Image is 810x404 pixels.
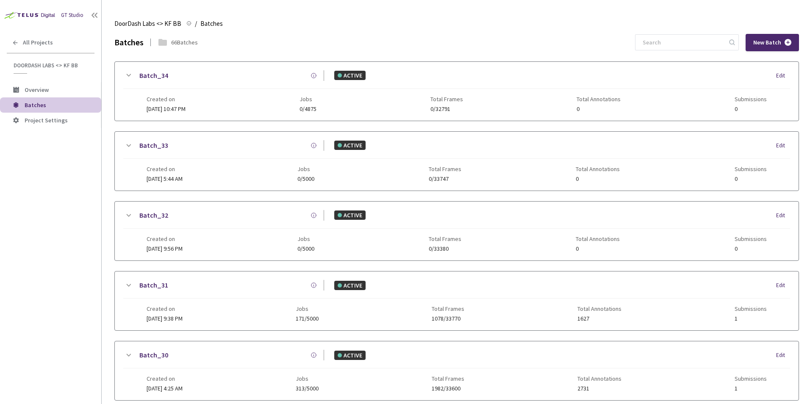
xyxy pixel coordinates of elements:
[429,176,461,182] span: 0/33747
[735,96,767,102] span: Submissions
[25,86,49,94] span: Overview
[735,375,767,382] span: Submissions
[147,385,183,392] span: [DATE] 4:25 AM
[638,35,728,50] input: Search
[139,70,168,81] a: Batch_34
[139,280,168,291] a: Batch_31
[334,281,366,290] div: ACTIVE
[776,351,790,360] div: Edit
[200,19,223,29] span: Batches
[577,106,621,112] span: 0
[115,202,799,260] div: Batch_32ACTIVEEditCreated on[DATE] 9:56 PMJobs0/5000Total Frames0/33380Total Annotations0Submissi...
[735,305,767,312] span: Submissions
[300,106,316,112] span: 0/4875
[576,166,620,172] span: Total Annotations
[735,385,767,392] span: 1
[735,176,767,182] span: 0
[114,19,181,29] span: DoorDash Labs <> KF BB
[195,19,197,29] li: /
[432,375,464,382] span: Total Frames
[297,166,314,172] span: Jobs
[735,246,767,252] span: 0
[25,101,46,109] span: Batches
[147,175,183,183] span: [DATE] 5:44 AM
[776,141,790,150] div: Edit
[334,71,366,80] div: ACTIVE
[776,281,790,290] div: Edit
[429,166,461,172] span: Total Frames
[429,235,461,242] span: Total Frames
[432,385,464,392] span: 1982/33600
[432,315,464,322] span: 1078/33770
[577,375,621,382] span: Total Annotations
[115,62,799,121] div: Batch_34ACTIVEEditCreated on[DATE] 10:47 PMJobs0/4875Total Frames0/32791Total Annotations0Submiss...
[115,271,799,330] div: Batch_31ACTIVEEditCreated on[DATE] 9:38 PMJobs171/5000Total Frames1078/33770Total Annotations1627...
[432,305,464,312] span: Total Frames
[114,36,144,49] div: Batches
[296,375,319,382] span: Jobs
[430,96,463,102] span: Total Frames
[334,210,366,220] div: ACTIVE
[776,211,790,220] div: Edit
[334,141,366,150] div: ACTIVE
[115,132,799,191] div: Batch_33ACTIVEEditCreated on[DATE] 5:44 AMJobs0/5000Total Frames0/33747Total Annotations0Submissi...
[147,245,183,252] span: [DATE] 9:56 PM
[23,39,53,46] span: All Projects
[334,351,366,360] div: ACTIVE
[25,116,68,124] span: Project Settings
[139,350,168,360] a: Batch_30
[296,305,319,312] span: Jobs
[577,385,621,392] span: 2731
[735,315,767,322] span: 1
[735,235,767,242] span: Submissions
[171,38,198,47] div: 66 Batches
[753,39,781,46] span: New Batch
[139,210,168,221] a: Batch_32
[576,235,620,242] span: Total Annotations
[297,246,314,252] span: 0/5000
[577,96,621,102] span: Total Annotations
[14,62,89,69] span: DoorDash Labs <> KF BB
[297,235,314,242] span: Jobs
[147,235,183,242] span: Created on
[147,166,183,172] span: Created on
[577,305,621,312] span: Total Annotations
[576,176,620,182] span: 0
[735,166,767,172] span: Submissions
[735,106,767,112] span: 0
[61,11,83,19] div: GT Studio
[776,72,790,80] div: Edit
[577,315,621,322] span: 1627
[429,246,461,252] span: 0/33380
[147,96,186,102] span: Created on
[296,385,319,392] span: 313/5000
[576,246,620,252] span: 0
[139,140,168,151] a: Batch_33
[430,106,463,112] span: 0/32791
[147,105,186,113] span: [DATE] 10:47 PM
[115,341,799,400] div: Batch_30ACTIVEEditCreated on[DATE] 4:25 AMJobs313/5000Total Frames1982/33600Total Annotations2731...
[297,176,314,182] span: 0/5000
[147,315,183,322] span: [DATE] 9:38 PM
[147,305,183,312] span: Created on
[147,375,183,382] span: Created on
[300,96,316,102] span: Jobs
[296,315,319,322] span: 171/5000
